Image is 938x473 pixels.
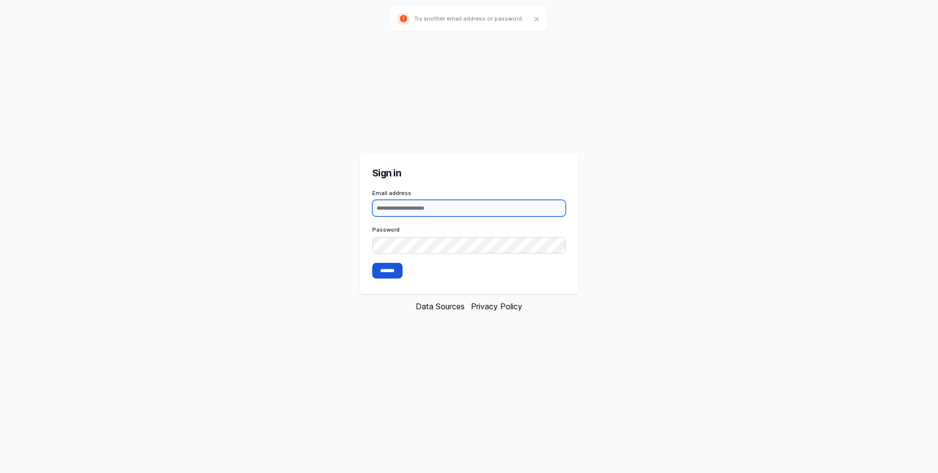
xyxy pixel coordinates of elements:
button: Close [531,13,543,26]
p: Try another email address or password. [414,15,523,22]
h2: Sign in [372,167,566,180]
label: Email address [372,189,566,197]
label: Password [372,226,566,234]
a: Privacy Policy [471,301,522,311]
a: Data Sources [416,301,465,311]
